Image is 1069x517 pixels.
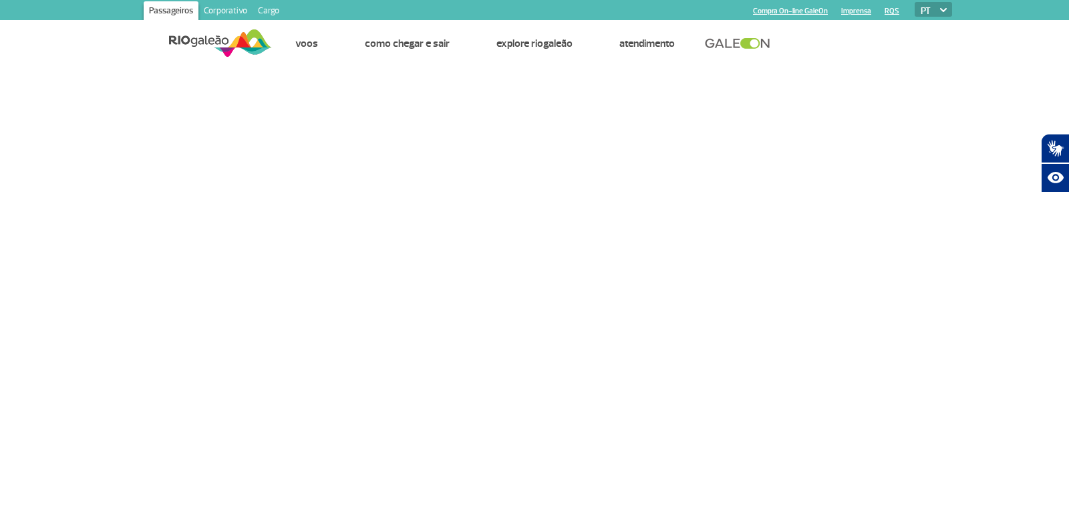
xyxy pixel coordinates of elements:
[198,1,253,23] a: Corporativo
[365,37,450,50] a: Como chegar e sair
[753,7,828,15] a: Compra On-line GaleOn
[253,1,285,23] a: Cargo
[1041,163,1069,193] button: Abrir recursos assistivos.
[1041,134,1069,193] div: Plugin de acessibilidade da Hand Talk.
[496,37,573,50] a: Explore RIOgaleão
[295,37,318,50] a: Voos
[885,7,899,15] a: RQS
[841,7,871,15] a: Imprensa
[619,37,675,50] a: Atendimento
[144,1,198,23] a: Passageiros
[1041,134,1069,163] button: Abrir tradutor de língua de sinais.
